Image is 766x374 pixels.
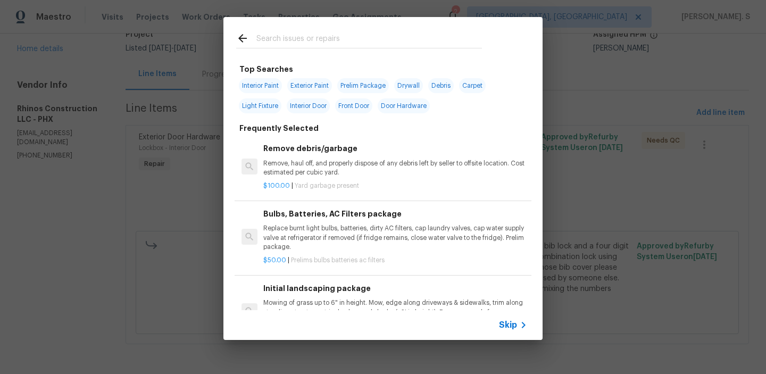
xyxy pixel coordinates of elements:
[263,282,527,294] h6: Initial landscaping package
[459,78,486,93] span: Carpet
[263,257,286,263] span: $50.00
[335,98,372,113] span: Front Door
[263,182,290,189] span: $100.00
[263,298,527,326] p: Mowing of grass up to 6" in height. Mow, edge along driveways & sidewalks, trim along standing st...
[263,224,527,251] p: Replace burnt light bulbs, batteries, dirty AC filters, cap laundry valves, cap water supply valv...
[295,182,359,189] span: Yard garbage present
[263,181,527,190] p: |
[239,98,281,113] span: Light Fixture
[337,78,389,93] span: Prelim Package
[394,78,423,93] span: Drywall
[239,63,293,75] h6: Top Searches
[428,78,454,93] span: Debris
[239,78,282,93] span: Interior Paint
[263,256,527,265] p: |
[291,257,385,263] span: Prelims bulbs batteries ac filters
[378,98,430,113] span: Door Hardware
[263,208,527,220] h6: Bulbs, Batteries, AC Filters package
[287,98,330,113] span: Interior Door
[239,122,319,134] h6: Frequently Selected
[263,143,527,154] h6: Remove debris/garbage
[263,159,527,177] p: Remove, haul off, and properly dispose of any debris left by seller to offsite location. Cost est...
[256,32,482,48] input: Search issues or repairs
[499,320,517,330] span: Skip
[287,78,332,93] span: Exterior Paint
